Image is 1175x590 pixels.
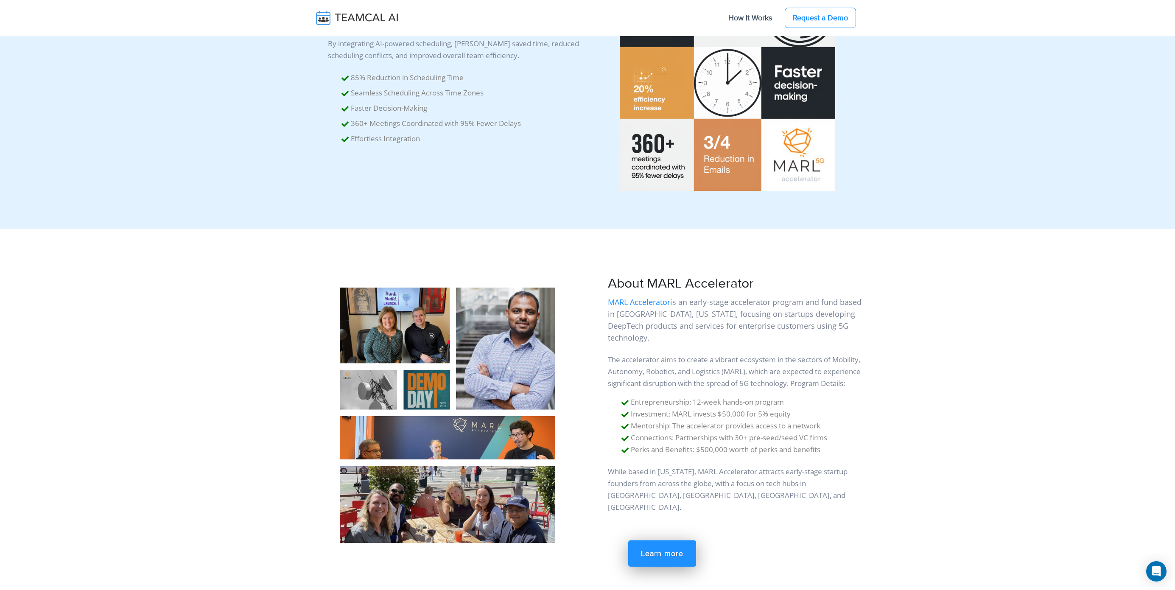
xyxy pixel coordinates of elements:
[340,288,556,543] img: pic
[608,350,862,389] p: The accelerator aims to create a vibrant ecosystem in the sectors of Mobility, Autonomy, Robotics...
[608,297,670,307] a: MARL Accelerator
[341,129,582,145] li: Effortless Integration
[1146,561,1167,582] div: Open Intercom Messenger
[608,296,862,344] p: is an early-stage accelerator program and fund based in [GEOGRAPHIC_DATA], [US_STATE], focusing o...
[341,99,582,114] li: Faster Decision-Making
[621,408,862,420] li: Investment: MARL invests $50,000 for 5% equity
[328,34,582,62] p: By integrating AI-powered scheduling, [PERSON_NAME] saved time, reduced scheduling conflicts, and...
[341,84,582,99] li: Seamless Scheduling Across Time Zones
[341,114,582,129] li: 360+ Meetings Coordinated with 95% Fewer Delays
[628,540,696,567] a: Learn more
[621,432,862,444] li: Connections: Partnerships with 30+ pre-seed/seed VC firms
[720,9,781,27] a: How It Works
[621,444,862,456] li: Perks and Benefits: $500,000 worth of perks and benefits
[621,420,862,432] li: Mentorship: The accelerator provides access to a network
[608,276,862,292] h2: About MARL Accelerator
[341,68,582,84] li: 85% Reduction in Scheduling Time
[621,396,862,408] li: Entrepreneurship: 12-week hands-on program
[785,8,856,28] a: Request a Demo
[608,462,862,513] p: While based in [US_STATE], MARL Accelerator attracts early-stage startup founders from across the...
